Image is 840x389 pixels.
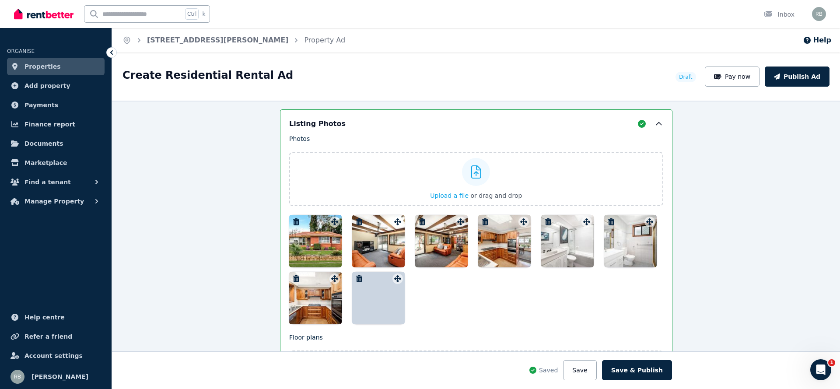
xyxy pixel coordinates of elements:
span: Refer a friend [24,331,72,342]
button: Save & Publish [602,360,672,380]
span: ORGANISE [7,48,35,54]
h5: Listing Photos [289,119,346,129]
span: Find a tenant [24,177,71,187]
span: Saved [539,366,558,375]
a: Payments [7,96,105,114]
div: Inbox [764,10,794,19]
span: Documents [24,138,63,149]
span: [PERSON_NAME] [31,371,88,382]
h1: Create Residential Rental Ad [122,68,293,82]
a: Properties [7,58,105,75]
a: Property Ad [304,36,345,44]
span: Upload a file [430,192,469,199]
a: Marketplace [7,154,105,172]
span: Payments [24,100,58,110]
span: or drag and drop [470,192,522,199]
button: Upload a file or drag and drop [430,191,522,200]
img: Raj Bala [10,370,24,384]
img: Raj Bala [812,7,826,21]
span: Add property [24,81,70,91]
button: Find a tenant [7,173,105,191]
span: Draft [679,74,692,81]
a: Refer a friend [7,328,105,345]
span: 1 [828,359,835,366]
span: Finance report [24,119,75,130]
span: Properties [24,61,61,72]
span: k [202,11,205,18]
button: Save [563,360,596,380]
a: [STREET_ADDRESS][PERSON_NAME] [147,36,288,44]
a: Help centre [7,308,105,326]
button: Manage Property [7,193,105,210]
nav: Breadcrumb [112,28,356,53]
span: Ctrl [185,8,199,20]
img: RentBetter [14,7,73,21]
p: Floor plans [289,333,663,342]
span: Help centre [24,312,65,322]
span: Marketplace [24,158,67,168]
a: Account settings [7,347,105,364]
a: Finance report [7,116,105,133]
a: Add property [7,77,105,95]
a: Documents [7,135,105,152]
button: Publish Ad [765,67,829,87]
iframe: Intercom live chat [810,359,831,380]
span: Account settings [24,350,83,361]
button: Pay now [705,67,760,87]
p: Photos [289,134,663,143]
span: Manage Property [24,196,84,207]
button: Help [803,35,831,46]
